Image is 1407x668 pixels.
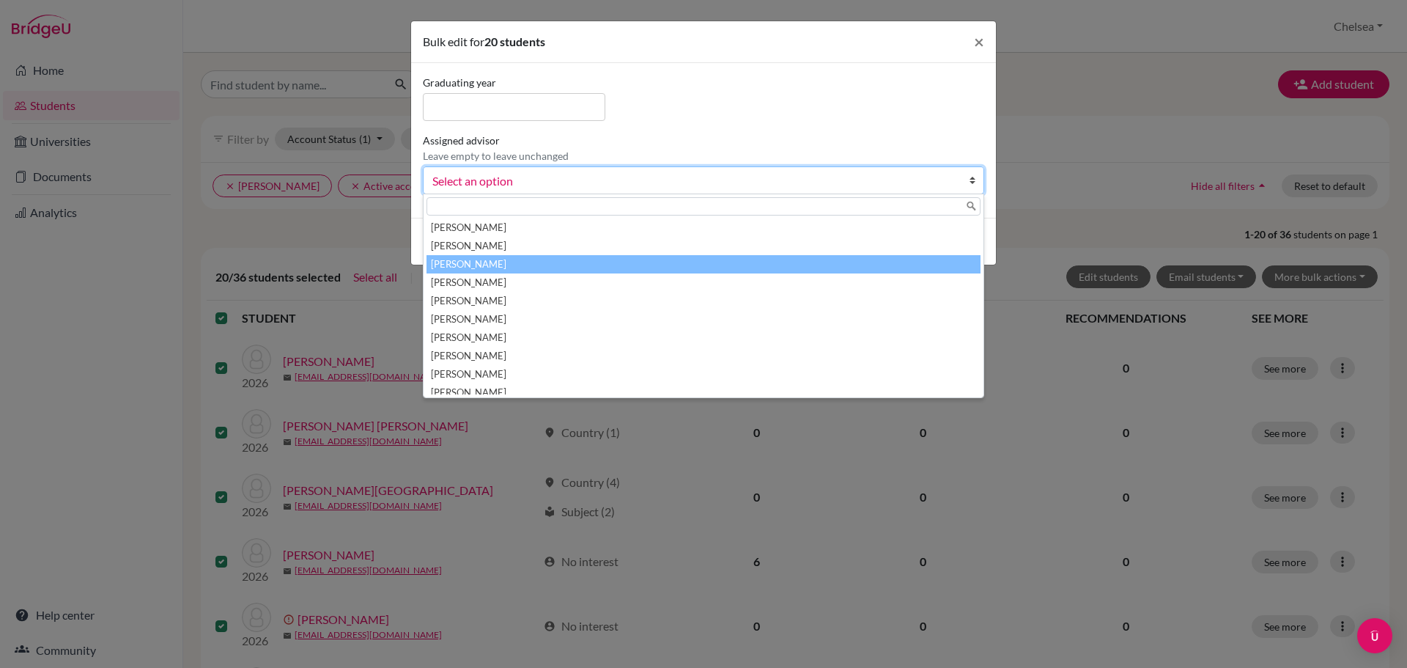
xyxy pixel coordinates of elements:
[1357,618,1392,653] div: Open Intercom Messenger
[426,347,981,365] li: [PERSON_NAME]
[423,34,484,48] span: Bulk edit for
[426,310,981,329] li: [PERSON_NAME]
[484,34,545,48] span: 20 students
[423,148,569,164] p: Leave empty to leave unchanged
[426,255,981,274] li: [PERSON_NAME]
[974,31,984,52] span: ×
[423,133,569,164] label: Assigned advisor
[962,21,996,62] button: Close
[426,329,981,347] li: [PERSON_NAME]
[426,383,981,402] li: [PERSON_NAME]
[423,75,605,90] label: Graduating year
[426,274,981,292] li: [PERSON_NAME]
[426,292,981,310] li: [PERSON_NAME]
[426,237,981,255] li: [PERSON_NAME]
[426,219,981,237] li: [PERSON_NAME]
[426,365,981,383] li: [PERSON_NAME]
[432,172,956,191] span: Select an option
